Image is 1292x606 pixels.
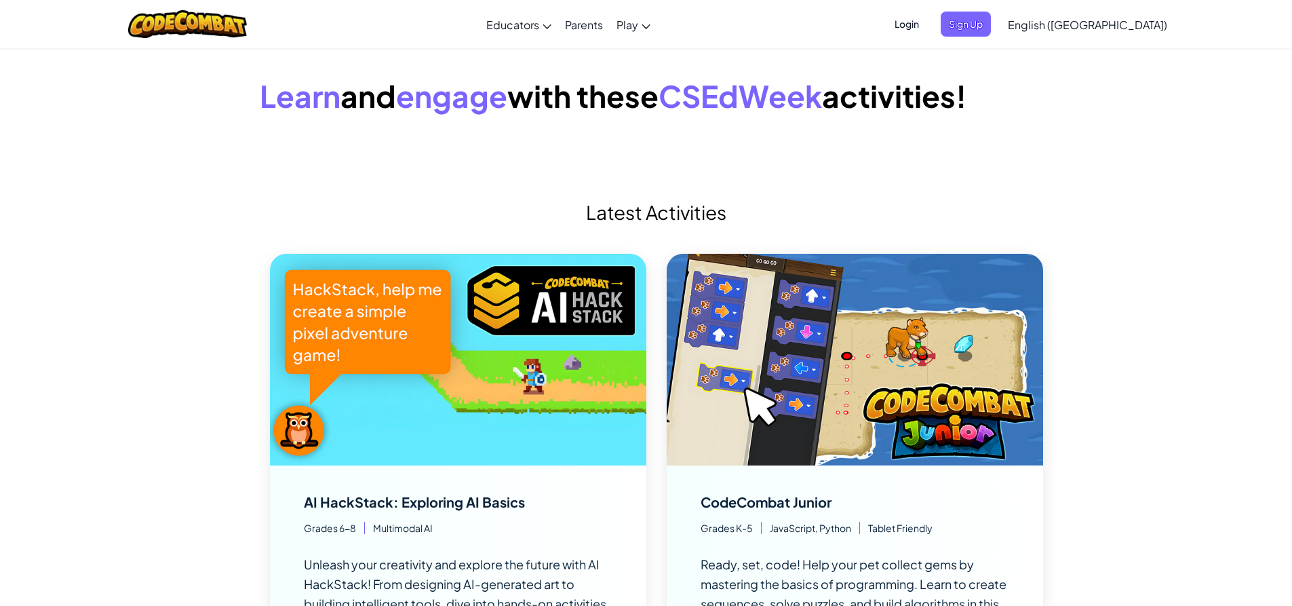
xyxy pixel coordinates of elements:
span: Grades K-5 [701,522,762,534]
a: English ([GEOGRAPHIC_DATA]) [1001,6,1174,43]
span: CSEdWeek [659,77,822,115]
h2: Latest Activities [270,198,1043,227]
img: Image to illustrate AI HackStack: Exploring AI Basics [270,254,646,466]
span: Multimodal AI [365,522,433,534]
span: activities! [822,77,966,115]
span: JavaScript, Python [762,522,860,534]
span: Learn [260,77,340,115]
img: Image to illustrate CodeCombat Junior [667,254,1043,466]
div: CodeCombat Junior [701,495,831,509]
span: Grades 6-8 [304,522,365,534]
img: CodeCombat logo [128,10,247,38]
button: Sign Up [941,12,991,37]
span: Educators [486,18,539,32]
span: English ([GEOGRAPHIC_DATA]) [1008,18,1167,32]
span: engage [396,77,507,115]
span: Tablet Friendly [860,522,933,534]
button: Login [886,12,927,37]
span: with these [507,77,659,115]
span: and [340,77,396,115]
a: Educators [479,6,558,43]
a: Parents [558,6,610,43]
a: Play [610,6,657,43]
span: Play [616,18,638,32]
div: AI HackStack: Exploring AI Basics [304,495,525,509]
